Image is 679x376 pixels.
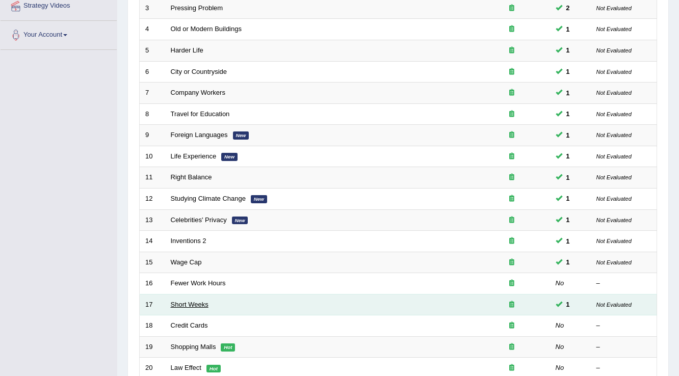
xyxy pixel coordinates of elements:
[562,130,574,141] span: You can still take this question
[556,279,564,287] em: No
[479,342,544,352] div: Exam occurring question
[479,173,544,182] div: Exam occurring question
[479,300,544,310] div: Exam occurring question
[171,195,246,202] a: Studying Climate Change
[171,131,228,139] a: Foreign Languages
[562,151,574,162] span: You can still take this question
[171,216,227,224] a: Celebrities' Privacy
[232,217,248,225] em: New
[140,103,165,125] td: 8
[206,365,221,373] em: Hot
[140,252,165,273] td: 15
[596,363,651,373] div: –
[596,321,651,331] div: –
[140,167,165,189] td: 11
[596,342,651,352] div: –
[596,302,632,308] small: Not Evaluated
[171,152,217,160] a: Life Experience
[251,195,267,203] em: New
[479,363,544,373] div: Exam occurring question
[171,279,226,287] a: Fewer Work Hours
[171,46,203,54] a: Harder Life
[479,236,544,246] div: Exam occurring question
[140,146,165,167] td: 10
[562,3,574,13] span: You can still take this question
[562,193,574,204] span: You can still take this question
[479,152,544,162] div: Exam occurring question
[562,257,574,267] span: You can still take this question
[556,343,564,351] em: No
[596,279,651,288] div: –
[596,238,632,244] small: Not Evaluated
[140,209,165,231] td: 13
[562,236,574,247] span: You can still take this question
[596,153,632,159] small: Not Evaluated
[596,196,632,202] small: Not Evaluated
[596,47,632,53] small: Not Evaluated
[479,130,544,140] div: Exam occurring question
[562,109,574,119] span: You can still take this question
[596,111,632,117] small: Not Evaluated
[171,364,201,371] a: Law Effect
[171,68,227,75] a: City or Countryside
[596,132,632,138] small: Not Evaluated
[171,343,216,351] a: Shopping Malls
[479,216,544,225] div: Exam occurring question
[556,321,564,329] em: No
[562,66,574,77] span: You can still take this question
[562,45,574,56] span: You can still take this question
[171,4,223,12] a: Pressing Problem
[596,174,632,180] small: Not Evaluated
[140,315,165,337] td: 18
[140,294,165,315] td: 17
[140,188,165,209] td: 12
[221,343,235,352] em: Hot
[171,173,212,181] a: Right Balance
[140,336,165,358] td: 19
[140,19,165,40] td: 4
[233,131,249,140] em: New
[479,110,544,119] div: Exam occurring question
[140,61,165,83] td: 6
[140,40,165,62] td: 5
[221,153,238,161] em: New
[479,321,544,331] div: Exam occurring question
[140,231,165,252] td: 14
[171,301,208,308] a: Short Weeks
[140,125,165,146] td: 9
[479,24,544,34] div: Exam occurring question
[171,237,206,245] a: Inventions 2
[562,214,574,225] span: You can still take this question
[140,83,165,104] td: 7
[596,69,632,75] small: Not Evaluated
[479,4,544,13] div: Exam occurring question
[479,67,544,77] div: Exam occurring question
[479,46,544,56] div: Exam occurring question
[479,194,544,204] div: Exam occurring question
[556,364,564,371] em: No
[171,258,202,266] a: Wage Cap
[1,21,117,46] a: Your Account
[479,258,544,267] div: Exam occurring question
[596,26,632,32] small: Not Evaluated
[596,259,632,265] small: Not Evaluated
[171,25,242,33] a: Old or Modern Buildings
[596,90,632,96] small: Not Evaluated
[479,279,544,288] div: Exam occurring question
[479,88,544,98] div: Exam occurring question
[596,217,632,223] small: Not Evaluated
[562,172,574,183] span: You can still take this question
[562,299,574,310] span: You can still take this question
[562,88,574,98] span: You can still take this question
[562,24,574,35] span: You can still take this question
[171,89,225,96] a: Company Workers
[171,110,230,118] a: Travel for Education
[596,5,632,11] small: Not Evaluated
[140,273,165,294] td: 16
[171,321,208,329] a: Credit Cards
